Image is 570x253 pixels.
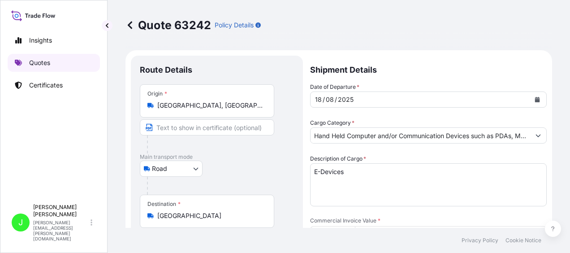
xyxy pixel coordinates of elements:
p: Quote 63242 [125,18,211,32]
div: / [323,94,325,105]
p: Quotes [29,58,50,67]
div: Origin [147,90,167,97]
a: Quotes [8,54,100,72]
input: Destination [157,211,263,220]
p: [PERSON_NAME] [PERSON_NAME] [33,204,89,218]
a: Cookie Notice [505,237,541,244]
p: Policy Details [215,21,254,30]
label: Cargo Category [310,118,354,127]
span: Road [152,164,167,173]
input: Select a commodity type [311,127,530,144]
span: Date of Departure [310,83,359,92]
input: Type amount [355,226,547,242]
button: Select transport [140,161,203,177]
p: Insights [29,36,52,45]
a: Certificates [8,76,100,94]
input: Text to appear on certificate [140,119,274,135]
p: Certificates [29,81,63,90]
span: Commercial Invoice Value [310,217,547,224]
div: month, [325,94,335,105]
input: Origin [157,101,263,110]
label: Description of Cargo [310,154,366,163]
div: year, [337,94,354,105]
div: Destination [147,201,181,208]
a: Privacy Policy [462,237,498,244]
button: Show suggestions [530,127,546,144]
button: Calendar [530,92,544,107]
textarea: E-Devices [310,163,547,206]
p: Shipment Details [310,56,547,83]
a: Insights [8,31,100,49]
p: Main transport mode [140,153,294,161]
div: / [335,94,337,105]
div: day, [314,94,323,105]
p: Route Details [140,65,192,75]
span: J [18,218,23,227]
p: [PERSON_NAME][EMAIL_ADDRESS][PERSON_NAME][DOMAIN_NAME] [33,220,89,241]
